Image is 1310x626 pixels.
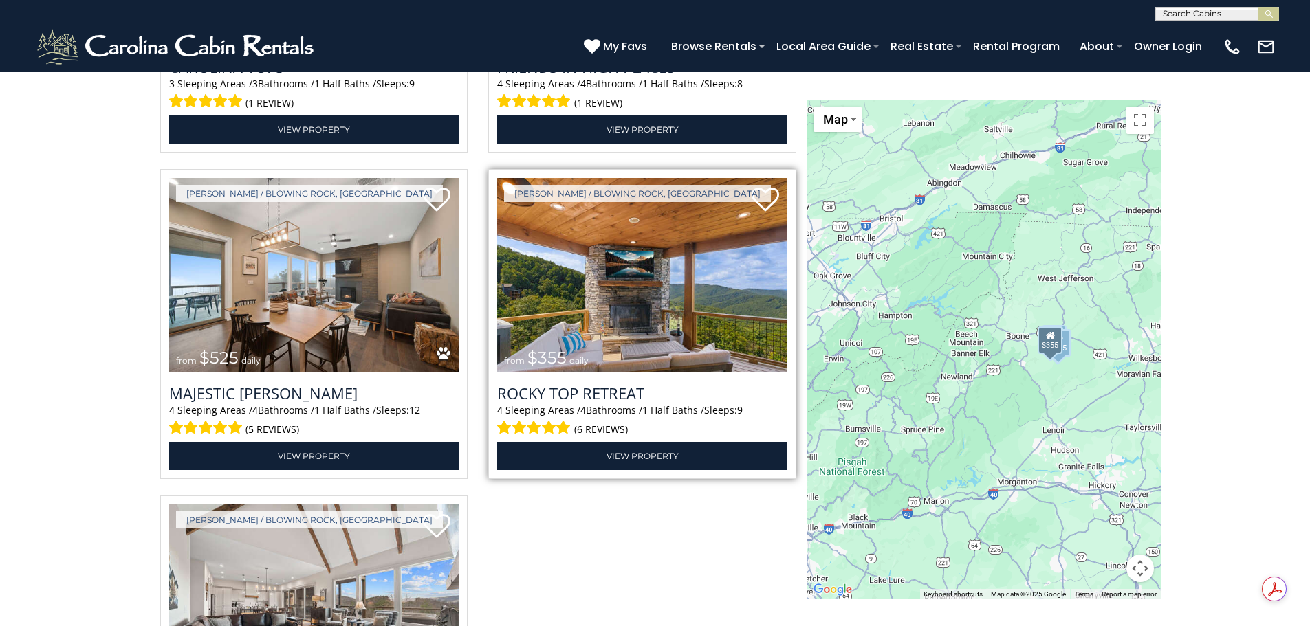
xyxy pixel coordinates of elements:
button: Map camera controls [1126,555,1154,582]
a: View Property [169,442,459,470]
a: Report a map error [1102,590,1157,597]
span: 1 Half Baths / [642,403,704,416]
span: 4 [497,77,503,90]
a: Owner Login [1127,34,1209,58]
span: 4 [497,403,503,416]
button: Keyboard shortcuts [924,589,983,599]
a: My Favs [584,38,651,56]
img: phone-regular-white.png [1223,37,1242,56]
span: $525 [199,348,239,368]
button: Toggle fullscreen view [1126,107,1154,134]
span: (6 reviews) [574,421,628,438]
a: Real Estate [884,34,960,58]
span: 3 [169,77,175,90]
span: 4 [169,403,175,416]
img: Rocky Top Retreat [497,178,787,372]
span: (1 review) [574,94,622,112]
div: Sleeping Areas / Bathrooms / Sleeps: [497,403,787,438]
a: Rocky Top Retreat from $355 daily [497,178,787,372]
div: Sleeping Areas / Bathrooms / Sleeps: [497,77,787,112]
span: 1 Half Baths / [314,77,376,90]
img: Majestic Meadows [169,178,459,372]
a: Open this area in Google Maps (opens a new window) [810,581,855,599]
a: [PERSON_NAME] / Blowing Rock, [GEOGRAPHIC_DATA] [504,185,771,202]
span: $355 [527,348,567,368]
span: (5 reviews) [245,421,299,438]
span: My Favs [603,38,647,55]
a: Rental Program [966,34,1067,58]
a: [PERSON_NAME] / Blowing Rock, [GEOGRAPHIC_DATA] [176,185,443,202]
span: 12 [409,403,420,416]
a: View Property [497,442,787,470]
a: View Property [497,115,787,144]
span: (1 review) [245,94,294,112]
img: White-1-2.png [34,26,320,67]
a: Majestic Meadows from $525 daily [169,178,459,372]
span: from [176,355,197,366]
span: Map data ©2025 Google [991,590,1066,597]
a: Rocky Top Retreat [497,383,787,403]
div: $355 [1038,326,1062,354]
img: Google [810,581,855,599]
a: About [1073,34,1121,58]
span: daily [241,355,261,366]
span: 1 Half Baths / [314,403,376,416]
span: 4 [580,403,586,416]
div: $200 [1042,325,1067,353]
span: 8 [737,77,743,90]
a: Local Area Guide [769,34,877,58]
div: Sleeping Areas / Bathrooms / Sleeps: [169,403,459,438]
span: 9 [409,77,415,90]
a: [PERSON_NAME] / Blowing Rock, [GEOGRAPHIC_DATA] [176,511,443,528]
button: Change map style [814,107,862,132]
span: 3 [252,77,258,90]
span: 4 [580,77,586,90]
span: 4 [252,403,258,416]
div: Sleeping Areas / Bathrooms / Sleeps: [169,77,459,112]
img: mail-regular-white.png [1256,37,1276,56]
span: from [504,355,525,366]
a: Browse Rentals [664,34,763,58]
a: View Property [169,115,459,144]
span: daily [569,355,589,366]
a: Majestic [PERSON_NAME] [169,383,459,403]
a: Terms (opens in new tab) [1074,590,1093,597]
span: Map [823,112,848,126]
h3: Majestic Meadows [169,383,459,403]
span: 9 [737,403,743,416]
span: 1 Half Baths / [642,77,704,90]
